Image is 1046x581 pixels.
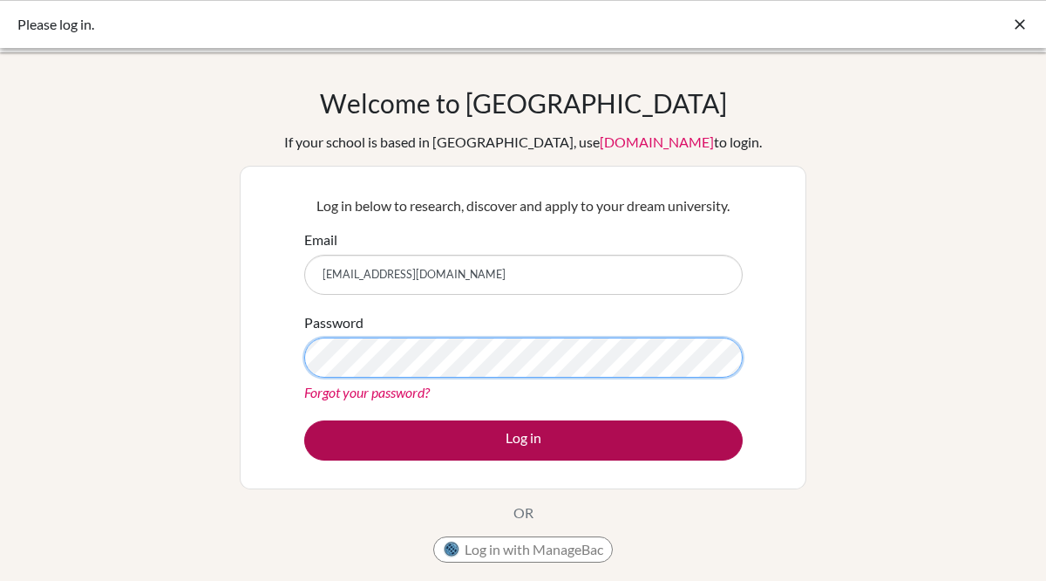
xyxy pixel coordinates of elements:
div: If your school is based in [GEOGRAPHIC_DATA], use to login. [284,132,762,153]
a: Forgot your password? [304,384,430,400]
button: Log in with ManageBac [433,537,613,563]
button: Log in [304,420,743,461]
p: Log in below to research, discover and apply to your dream university. [304,195,743,216]
a: [DOMAIN_NAME] [600,133,714,150]
label: Password [304,312,363,333]
div: Please log in. [17,14,767,35]
p: OR [513,502,533,523]
label: Email [304,229,337,250]
h1: Welcome to [GEOGRAPHIC_DATA] [320,87,727,119]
